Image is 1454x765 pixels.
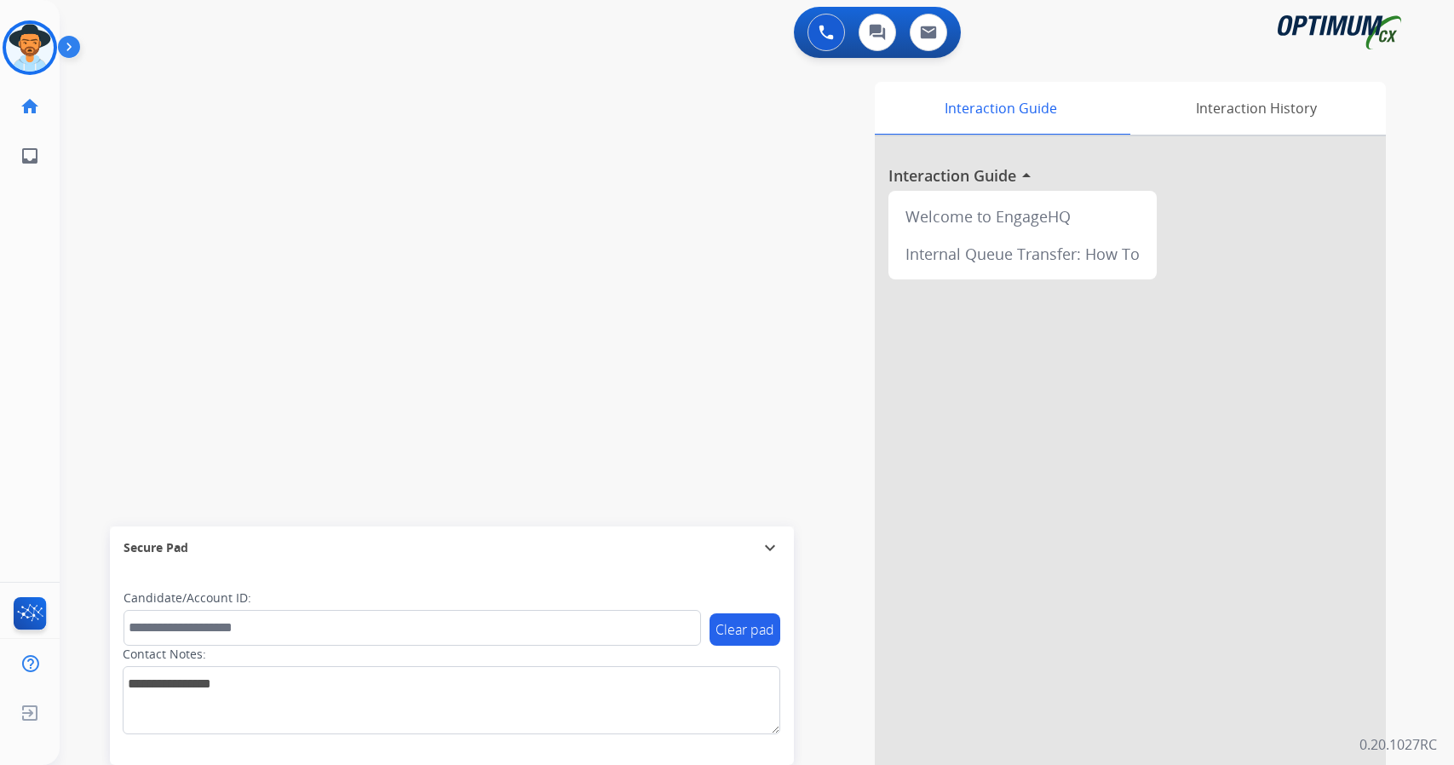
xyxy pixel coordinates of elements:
[6,24,54,72] img: avatar
[875,82,1126,135] div: Interaction Guide
[20,146,40,166] mat-icon: inbox
[710,613,780,646] button: Clear pad
[20,96,40,117] mat-icon: home
[895,198,1150,235] div: Welcome to EngageHQ
[124,539,188,556] span: Secure Pad
[760,538,780,558] mat-icon: expand_more
[124,590,251,607] label: Candidate/Account ID:
[1126,82,1386,135] div: Interaction History
[123,646,206,663] label: Contact Notes:
[1359,734,1437,755] p: 0.20.1027RC
[895,235,1150,273] div: Internal Queue Transfer: How To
